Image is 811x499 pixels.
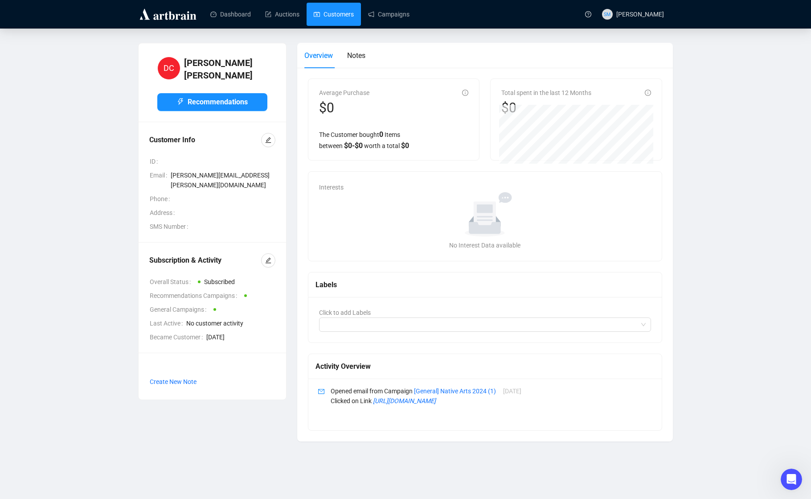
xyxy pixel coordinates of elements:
[265,3,299,26] a: Auctions
[206,332,275,342] span: [DATE]
[314,3,354,26] a: Customers
[315,279,655,290] div: Labels
[319,184,344,191] span: Interests
[210,3,251,26] a: Dashboard
[177,98,184,105] span: thunderbolt
[331,396,651,406] p: Clicked on
[150,194,173,204] span: Phone
[157,93,267,111] button: Recommendations
[265,257,271,264] span: edit
[616,11,664,18] span: [PERSON_NAME]
[319,129,468,151] div: The Customer bought Items between worth a total
[315,361,655,372] div: Activity Overview
[149,255,261,266] div: Subscription & Activity
[150,277,194,287] span: Overall Status
[204,278,235,285] span: Subscribed
[323,240,647,250] div: No Interest Data available
[604,10,610,18] span: SM
[414,388,496,395] a: [General] Native Arts 2024 (1)
[149,135,261,145] div: Customer Info
[319,89,369,96] span: Average Purchase
[188,96,248,107] span: Recommendations
[781,469,802,490] iframe: Intercom live chat
[347,51,365,60] span: Notes
[150,305,210,314] span: General Campaigns
[503,388,521,395] span: [DATE]
[501,89,591,96] span: Total spent in the last 12 Months
[149,375,197,389] button: Create New Note
[585,11,591,17] span: question-circle
[462,90,468,96] span: info-circle
[319,309,371,316] span: Click to add Labels
[150,291,241,301] span: Recommendations Campaigns
[379,130,383,139] span: 0
[150,157,161,166] span: ID
[186,318,275,328] span: No customer activity
[150,208,178,218] span: Address
[150,170,171,190] span: Email
[304,51,333,60] span: Overview
[318,388,324,395] span: mail
[138,7,198,21] img: logo
[150,332,206,342] span: Became Customer
[150,378,197,385] span: Create New Note
[359,397,436,404] span: Link
[645,90,651,96] span: info-circle
[184,57,267,82] h4: [PERSON_NAME] [PERSON_NAME]
[150,222,192,231] span: SMS Number
[171,170,275,190] span: [PERSON_NAME][EMAIL_ADDRESS][PERSON_NAME][DOMAIN_NAME]
[368,3,410,26] a: Campaigns
[331,386,651,396] p: Opened email from Campaign
[265,137,271,143] span: edit
[344,141,363,150] span: $ 0 - $ 0
[373,397,436,404] a: [URL][DOMAIN_NAME]
[319,99,369,116] div: $0
[164,62,174,74] span: DC
[150,318,186,328] span: Last Active
[401,141,409,150] span: $ 0
[501,99,591,116] div: $0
